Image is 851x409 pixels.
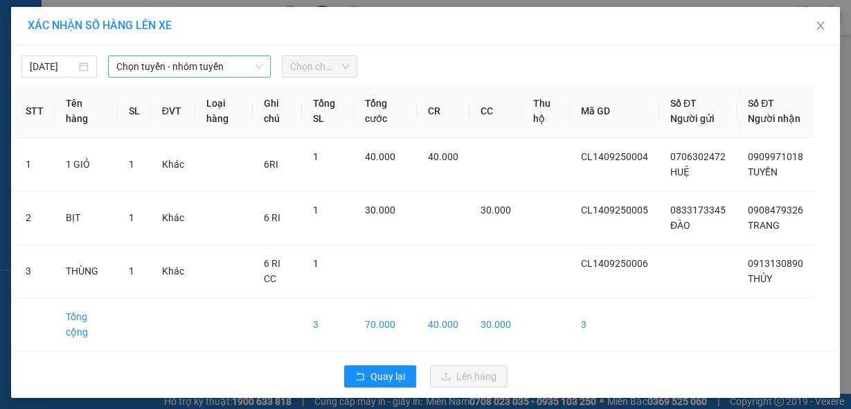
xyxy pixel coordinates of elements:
[55,245,118,298] td: THÙNG
[748,166,778,177] span: TUYỀN
[264,212,280,223] span: 6 RI
[15,191,55,245] td: 2
[670,98,697,109] span: Số ĐT
[581,151,648,162] span: CL1409250004
[469,298,522,351] td: 30.000
[801,7,840,46] button: Close
[748,98,774,109] span: Số ĐT
[15,138,55,191] td: 1
[151,138,195,191] td: Khác
[354,85,416,138] th: Tổng cước
[370,369,405,384] span: Quay lại
[313,151,319,162] span: 1
[116,56,262,77] span: Chọn tuyến - nhóm tuyến
[469,85,522,138] th: CC
[195,85,253,138] th: Loại hàng
[748,151,803,162] span: 0909971018
[748,113,800,124] span: Người nhận
[302,298,355,351] td: 3
[151,85,195,138] th: ĐVT
[748,204,803,216] span: 0908479326
[748,220,780,231] span: TRANG
[28,19,172,32] span: XÁC NHẬN SỐ HÀNG LÊN XE
[481,204,511,216] span: 30.000
[264,258,280,284] span: 6 RI CC
[417,298,469,351] td: 40.000
[55,298,118,351] td: Tổng cộng
[670,204,726,216] span: 0833173345
[570,298,659,351] td: 3
[30,59,76,74] input: 14/09/2025
[670,220,690,231] span: ĐÀO
[748,258,803,269] span: 0913130890
[670,166,690,177] span: HUỆ
[670,113,715,124] span: Người gửi
[15,85,55,138] th: STT
[430,365,508,388] button: uploadLên hàng
[815,20,826,31] span: close
[355,372,365,383] span: rollback
[129,159,134,170] span: 1
[302,85,355,138] th: Tổng SL
[365,151,395,162] span: 40.000
[253,85,302,138] th: Ghi chú
[151,191,195,245] td: Khác
[522,85,570,138] th: Thu hộ
[290,56,349,77] span: Chọn chuyến
[428,151,458,162] span: 40.000
[55,138,118,191] td: 1 GIỎ
[417,85,469,138] th: CR
[129,212,134,223] span: 1
[670,151,726,162] span: 0706302472
[264,159,278,170] span: 6RI
[129,266,134,277] span: 1
[581,258,648,269] span: CL1409250006
[570,85,659,138] th: Mã GD
[55,191,118,245] td: BỊT
[15,245,55,298] td: 3
[255,62,263,71] span: down
[151,245,195,298] td: Khác
[344,365,416,388] button: rollbackQuay lại
[354,298,416,351] td: 70.000
[365,204,395,216] span: 30.000
[55,85,118,138] th: Tên hàng
[313,204,319,216] span: 1
[313,258,319,269] span: 1
[581,204,648,216] span: CL1409250005
[118,85,151,138] th: SL
[748,273,772,284] span: THỦY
